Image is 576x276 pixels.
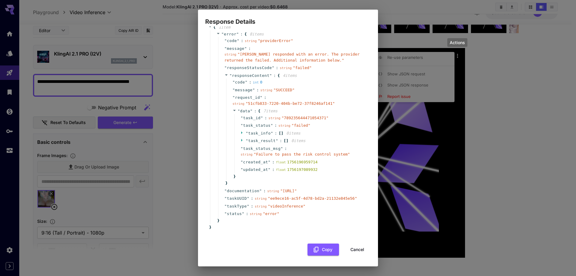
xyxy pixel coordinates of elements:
[282,116,329,120] span: " 789235644471054371 "
[213,24,216,30] span: {
[245,39,257,43] span: string
[281,130,283,136] span: ]
[253,79,262,85] div: 0
[280,138,282,144] span: :
[268,196,357,201] span: " ee9ece16-ac5f-4d78-bd2a-21132e845e56 "
[268,160,271,164] span: "
[224,189,227,193] span: "
[224,211,227,216] span: "
[251,196,253,202] span: :
[227,188,259,194] span: documentation
[232,174,236,180] span: }
[274,88,295,92] span: " SUCCEED "
[241,116,243,120] span: "
[247,204,249,208] span: "
[293,65,312,70] span: " failed "
[263,109,277,113] span: 7 item s
[264,95,266,101] span: :
[241,167,243,172] span: "
[272,65,274,70] span: "
[236,32,239,36] span: "
[227,211,242,217] span: status
[286,131,301,135] span: 0 item s
[260,95,262,100] span: "
[224,65,227,70] span: "
[546,247,576,276] iframe: Chat Widget
[241,160,243,164] span: "
[263,188,266,194] span: :
[274,123,277,129] span: :
[268,116,280,120] span: string
[208,224,211,230] span: }
[279,130,281,136] span: [
[269,73,272,78] span: "
[224,38,227,43] span: "
[271,123,273,128] span: "
[237,38,239,43] span: "
[271,131,273,135] span: "
[246,101,335,106] span: " 51cfb833-7220-404b-be72-37f8246af141 "
[254,152,350,156] span: " Failure to pass the risk control system "
[240,31,243,37] span: :
[253,80,259,84] span: int
[235,87,252,93] span: message
[232,80,235,84] span: "
[241,146,243,151] span: "
[276,138,278,143] span: "
[224,46,227,51] span: "
[241,38,243,44] span: :
[286,138,288,144] span: ]
[277,73,280,79] span: {
[261,116,263,120] span: "
[250,109,253,113] span: "
[224,32,236,36] span: error
[265,115,267,121] span: :
[246,211,248,217] span: :
[276,65,278,71] span: :
[229,73,232,78] span: "
[232,88,235,92] span: "
[244,31,247,37] span: {
[243,115,260,121] span: task_id
[263,211,279,216] span: " error "
[232,73,269,78] span: responseContent
[260,88,272,92] span: string
[276,160,286,164] span: float
[242,211,244,216] span: "
[280,66,292,70] span: string
[272,167,274,173] span: :
[235,95,260,101] span: request_id
[227,196,247,202] span: taskUUID
[267,189,279,193] span: string
[243,167,268,173] span: updated_at
[243,159,268,165] span: created_at
[227,65,272,71] span: responseStatusCode
[224,180,228,186] span: }
[232,95,235,100] span: "
[243,123,271,129] span: task_status
[250,32,264,36] span: 8 item s
[276,167,318,173] div: 1756197089932
[275,130,277,136] span: :
[219,25,230,29] span: 1 item
[240,109,250,113] span: data
[276,159,318,165] div: 1756196959714
[255,197,267,201] span: string
[251,203,253,209] span: :
[254,108,256,114] span: :
[292,123,310,128] span: " failed "
[256,87,259,93] span: :
[245,80,247,84] span: "
[247,196,249,201] span: "
[280,146,283,151] span: "
[259,189,262,193] span: "
[246,131,248,135] span: "
[235,79,245,85] span: code
[447,38,467,47] div: Actions
[250,212,262,216] span: string
[238,109,240,113] span: "
[278,124,290,128] span: string
[248,46,251,52] span: :
[255,205,267,208] span: string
